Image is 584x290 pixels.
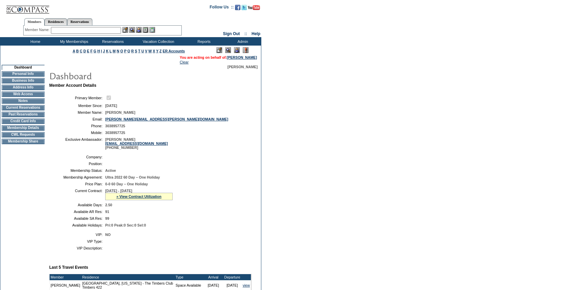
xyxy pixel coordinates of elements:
[243,47,249,53] img: Log Concern/Member Elevation
[204,274,223,280] td: Arrival
[52,189,103,200] td: Current Contract:
[110,49,112,53] a: L
[105,117,228,121] a: [PERSON_NAME][EMAIL_ADDRESS][PERSON_NAME][DOMAIN_NAME]
[117,49,119,53] a: N
[52,110,103,114] td: Member Name:
[2,91,45,97] td: Web Access
[93,37,132,46] td: Reservations
[227,55,257,59] a: [PERSON_NAME]
[2,118,45,124] td: Credit Card Info
[105,233,111,237] span: NO
[52,162,103,166] td: Position:
[50,274,81,280] td: Member
[49,69,184,82] img: pgTtlDashboard.gif
[97,49,100,53] a: H
[103,49,105,53] a: J
[24,18,45,26] a: Members
[243,283,250,287] a: view
[131,49,134,53] a: R
[2,132,45,137] td: CWL Requests
[52,117,103,121] td: Email:
[124,49,126,53] a: P
[105,182,148,186] span: 0-0 60 Day – One Holiday
[180,60,188,64] a: Clear
[138,49,141,53] a: T
[2,98,45,104] td: Notes
[184,37,223,46] td: Reports
[105,141,168,146] a: [EMAIL_ADDRESS][DOMAIN_NAME]
[2,139,45,144] td: Membership Share
[25,27,51,33] div: Member Name:
[241,7,247,11] a: Follow us on Twitter
[248,7,260,11] a: Subscribe to our YouTube Channel
[2,105,45,110] td: Current Reservations
[159,49,162,53] a: Z
[235,5,240,10] img: Become our fan on Facebook
[105,168,116,173] span: Active
[248,5,260,10] img: Subscribe to our YouTube Channel
[105,216,109,220] span: 99
[49,265,88,270] b: Last 5 Travel Events
[143,27,148,33] img: Reservations
[106,49,109,53] a: K
[241,5,247,10] img: Follow us on Twitter
[149,27,155,33] img: b_calculator.gif
[105,223,146,227] span: Pri:0 Peak:0 Sec:0 Sel:0
[116,194,162,199] a: » View Contract Utilization
[145,49,147,53] a: V
[127,49,130,53] a: Q
[52,104,103,108] td: Member Since:
[105,175,160,179] span: Ultra 2022 60 Day – One Holiday
[52,223,103,227] td: Available Holidays:
[52,95,103,101] td: Primary Member:
[2,85,45,90] td: Address Info
[2,71,45,77] td: Personal Info
[52,203,103,207] td: Available Days:
[105,104,117,108] span: [DATE]
[52,175,103,179] td: Membership Agreement:
[223,31,240,36] a: Sign Out
[52,233,103,237] td: VIP:
[216,47,222,53] img: Edit Mode
[54,37,93,46] td: My Memberships
[163,49,185,53] a: ER Accounts
[132,37,184,46] td: Vacation Collection
[45,18,67,25] a: Residences
[83,49,86,53] a: D
[90,49,93,53] a: F
[235,7,240,11] a: Become our fan on Facebook
[52,239,103,243] td: VIP Type:
[73,49,75,53] a: A
[153,49,155,53] a: X
[49,83,96,88] b: Member Account Details
[135,49,137,53] a: S
[105,203,112,207] span: 2.50
[105,137,168,150] span: [PERSON_NAME] [PHONE_NUMBER]
[252,31,260,36] a: Help
[52,124,103,128] td: Phone:
[180,55,257,59] span: You are acting on behalf of:
[52,216,103,220] td: Available SA Res:
[225,47,231,53] img: View Mode
[76,49,79,53] a: B
[136,27,142,33] img: Impersonate
[141,49,144,53] a: U
[52,131,103,135] td: Mobile:
[105,189,132,193] span: [DATE] - [DATE]
[113,49,116,53] a: M
[87,49,89,53] a: E
[210,4,234,12] td: Follow Us ::
[105,124,125,128] span: 3038957725
[223,274,242,280] td: Departure
[2,65,45,70] td: Dashboard
[156,49,158,53] a: Y
[52,210,103,214] td: Available AR Res:
[105,110,135,114] span: [PERSON_NAME]
[93,49,96,53] a: G
[129,27,135,33] img: View
[2,112,45,117] td: Past Reservations
[81,274,175,280] td: Residence
[101,49,102,53] a: I
[105,210,109,214] span: 91
[244,31,247,36] span: ::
